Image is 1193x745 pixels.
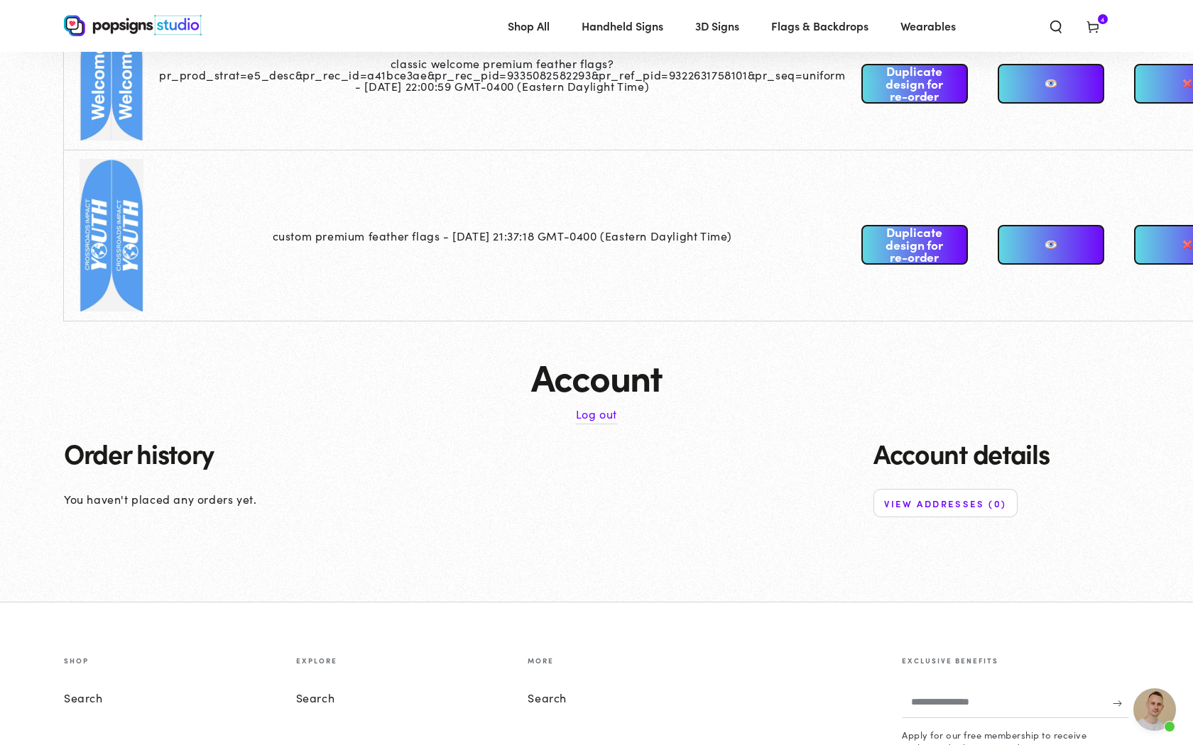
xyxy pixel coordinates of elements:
span: Handheld Signs [582,16,663,36]
a: Flags & Backdrops [761,7,879,45]
summary: More [528,652,746,668]
a: Shop All [497,7,560,45]
span: 4 [1101,14,1105,24]
a: Wearables [890,7,966,45]
a: 3D Signs [685,7,750,45]
summary: Exclusive benefits [902,652,1129,668]
td: Modified Tue Aug 12 2025 21:37:18 GMT-0400 (Eastern Daylight Time) [159,150,861,321]
a: Handheld Signs [571,7,674,45]
summary: Shop [64,652,282,668]
p: You haven't placed any orders yet. [64,489,852,509]
h2: Account details [873,438,1129,468]
p: Explore [296,657,337,668]
a: Search [296,690,335,705]
a: Search [528,690,567,705]
p: Exclusive benefits [902,657,998,668]
a: View addresses (0) [873,489,1018,517]
span: 3D Signs [695,16,739,36]
span: Shop All [508,16,550,36]
summary: Explore [296,652,514,668]
button: Subscribe [1113,686,1129,717]
summary: Search our site [1037,10,1074,41]
span: Wearables [900,16,956,36]
h2: Order history [64,438,852,468]
a: Log out [576,404,617,424]
h1: Account [64,356,1129,397]
p: More [528,657,554,668]
img: Popsigns Studio [64,15,202,36]
span: Flags & Backdrops [771,16,868,36]
a: Search [64,690,103,705]
p: Shop [64,657,89,668]
a: Open chat [1133,688,1176,731]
